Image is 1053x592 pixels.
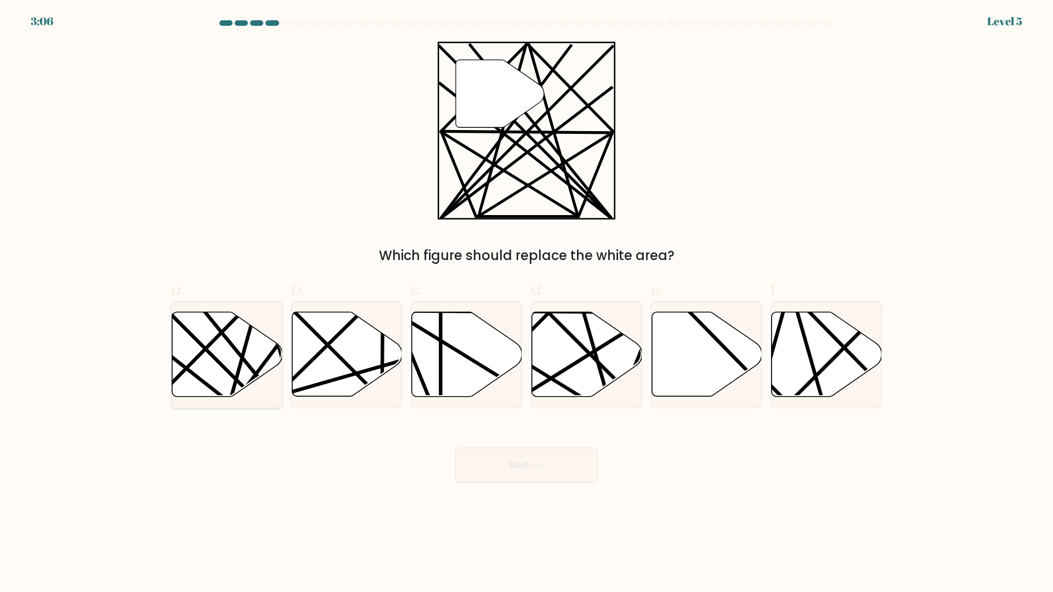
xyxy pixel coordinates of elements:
[178,246,875,266] div: Which figure should replace the white area?
[31,13,53,30] div: 3:06
[771,279,778,301] span: f.
[456,60,544,127] g: "
[531,279,544,301] span: d.
[455,448,598,483] button: Next
[987,13,1022,30] div: Level 5
[171,279,184,301] span: a.
[651,279,663,301] span: e.
[411,279,423,301] span: c.
[291,279,304,301] span: b.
